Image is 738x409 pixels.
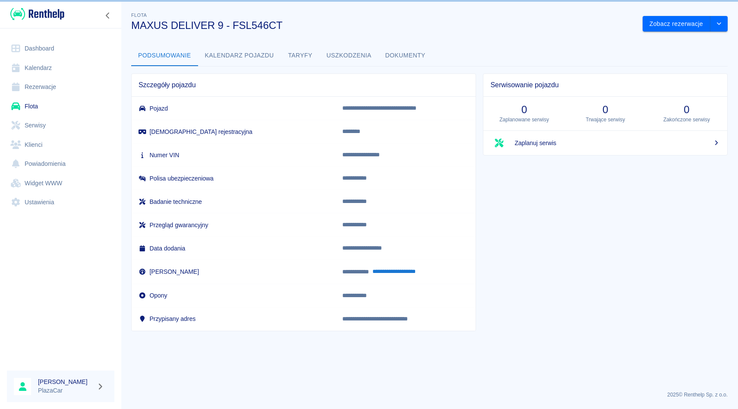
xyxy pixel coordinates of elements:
[7,58,114,78] a: Kalendarz
[490,81,720,89] span: Serwisowanie pojazdu
[7,97,114,116] a: Flota
[139,291,328,300] h6: Opony
[710,16,728,32] button: drop-down
[7,193,114,212] a: Ustawienia
[7,174,114,193] a: Widget WWW
[139,197,328,206] h6: Badanie techniczne
[483,97,565,130] a: 0Zaplanowane serwisy
[139,267,328,276] h6: [PERSON_NAME]
[10,7,64,21] img: Renthelp logo
[7,116,114,135] a: Serwisy
[139,221,328,229] h6: Przegląd gwarancyjny
[139,127,328,136] h6: [DEMOGRAPHIC_DATA] rejestracyjna
[7,39,114,58] a: Dashboard
[131,391,728,399] p: 2025 © Renthelp Sp. z o.o.
[131,13,147,18] span: Flota
[139,174,328,183] h6: Polisa ubezpieczeniowa
[643,16,710,32] button: Zobacz rezerwacje
[131,19,636,32] h3: MAXUS DELIVER 9 - FSL546CT
[38,386,93,395] p: PlazaCar
[101,10,114,21] button: Zwiń nawigację
[139,104,328,113] h6: Pojazd
[139,314,328,323] h6: Przypisany adres
[7,77,114,97] a: Rezerwacje
[139,244,328,253] h6: Data dodania
[38,377,93,386] h6: [PERSON_NAME]
[7,135,114,155] a: Klienci
[281,45,320,66] button: Taryfy
[653,104,720,116] h3: 0
[7,154,114,174] a: Powiadomienia
[490,104,558,116] h3: 0
[131,45,198,66] button: Podsumowanie
[514,139,720,148] span: Zaplanuj serwis
[198,45,281,66] button: Kalendarz pojazdu
[378,45,432,66] button: Dokumenty
[483,131,727,155] a: Zaplanuj serwis
[653,116,720,124] p: Zakończone serwisy
[490,116,558,124] p: Zaplanowane serwisy
[139,81,469,89] span: Szczegóły pojazdu
[572,116,639,124] p: Trwające serwisy
[572,104,639,116] h3: 0
[320,45,378,66] button: Uszkodzenia
[565,97,646,130] a: 0Trwające serwisy
[139,151,328,159] h6: Numer VIN
[646,97,727,130] a: 0Zakończone serwisy
[7,7,64,21] a: Renthelp logo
